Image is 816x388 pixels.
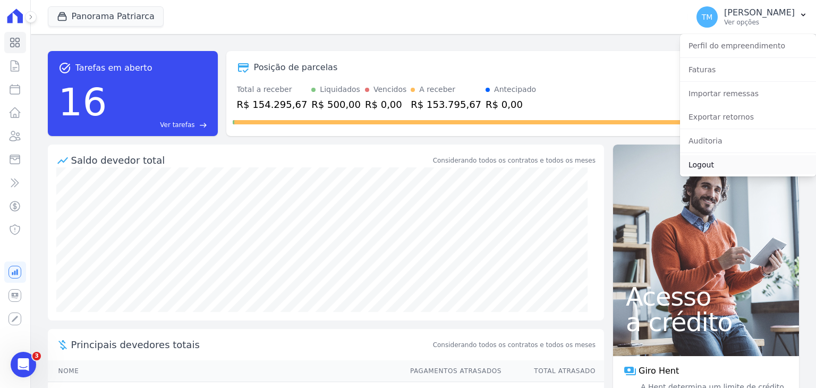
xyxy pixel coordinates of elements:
span: Acesso [626,284,786,309]
div: R$ 154.295,67 [237,97,308,112]
span: Tarefas em aberto [75,62,152,74]
button: Selecionador de GIF [33,307,42,315]
a: Importar remessas [680,84,816,103]
div: [PERSON_NAME]. [17,26,166,37]
div: Para nós, Taina! = ) [8,139,98,162]
div: R$ 0,00 [365,97,406,112]
iframe: Intercom live chat [11,352,36,377]
span: a crédito [626,309,786,335]
div: Assim que eu tiver o prazo para entrega aviso você. ; ) [17,37,166,57]
span: east [199,121,207,129]
span: Considerando todos os contratos e todos os meses [433,340,596,350]
div: Muito obrigada :) Fico no aguardo [132,79,195,99]
div: blush [142,183,195,234]
p: [PERSON_NAME] [724,7,795,18]
div: R$ 0,00 [486,97,536,112]
a: Ver tarefas east [111,120,207,130]
div: Taina diz… [8,171,204,249]
button: go back [7,4,27,24]
a: Faturas [680,60,816,79]
img: Profile image for Adriane [30,6,47,23]
span: Ver tarefas [160,120,194,130]
div: Taina, as cobranças emitidas até 30/08 para o Panorama Olivetanos foram canceladas. [17,256,166,287]
th: Nome [48,360,400,382]
div: Fechar [186,4,206,23]
div: Taina, as cobranças emitidas até 30/08 para o Panorama Olivetanos foram canceladas. [8,249,174,293]
div: blush [134,171,204,241]
h1: Adriane [52,5,84,13]
div: 16 [58,74,107,130]
div: Liquidados [320,84,360,95]
div: Tenha um bom dia^^ [106,107,204,130]
div: Posição de parcelas [254,61,338,74]
div: Tenha um bom dia^^ [114,113,195,124]
button: Start recording [67,307,76,315]
div: Adriane diz… [8,20,204,72]
div: Taina diz… [8,72,204,107]
a: Auditoria [680,131,816,150]
div: Antecipado [494,84,536,95]
div: R$ 500,00 [311,97,361,112]
th: Total Atrasado [502,360,604,382]
div: Vencidos [373,84,406,95]
span: TM [702,13,713,21]
th: Pagamentos Atrasados [400,360,502,382]
div: R$ 153.795,67 [411,97,481,112]
textarea: Envie uma mensagem... [9,284,203,302]
p: Ver opções [724,18,795,27]
button: Upload do anexo [50,307,59,315]
p: Ativo [52,13,69,24]
div: Muito obrigada :)Fico no aguardo [123,72,204,106]
span: Giro Hent [639,365,679,377]
div: Para nós, Taina! = ) [17,145,90,156]
button: Início [166,4,186,24]
div: Adriane diz… [8,139,204,171]
button: Enviar uma mensagem [182,302,199,319]
span: Principais devedores totais [71,338,431,352]
a: Logout [680,155,816,174]
div: A receber [419,84,455,95]
span: task_alt [58,62,71,74]
div: Taina diz… [8,107,204,139]
div: Saldo devedor total [71,153,431,167]
div: [PERSON_NAME].Assim que eu tiver o prazo para entrega aviso você. ; ) [8,20,174,64]
a: Perfil do empreendimento [680,36,816,55]
button: Panorama Patriarca [48,6,164,27]
a: Exportar retornos [680,107,816,126]
button: Selecionador de Emoji [16,307,25,315]
div: Adriane diz… [8,249,204,313]
div: Considerando todos os contratos e todos os meses [433,156,596,165]
button: TM [PERSON_NAME] Ver opções [688,2,816,32]
div: Total a receber [237,84,308,95]
span: 3 [32,352,41,360]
